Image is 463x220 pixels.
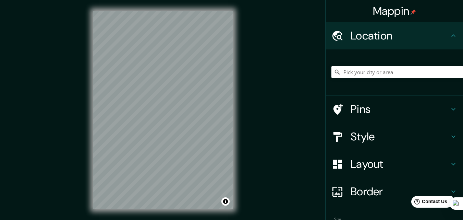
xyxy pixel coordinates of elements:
input: Pick your city or area [331,66,463,78]
h4: Style [351,130,449,143]
canvas: Map [93,11,233,209]
h4: Location [351,29,449,43]
div: Border [326,178,463,205]
img: pin-icon.png [411,9,416,15]
button: Toggle attribution [221,197,230,206]
iframe: Help widget launcher [402,193,455,212]
div: Pins [326,95,463,123]
div: Layout [326,150,463,178]
div: Style [326,123,463,150]
div: Location [326,22,463,49]
h4: Layout [351,157,449,171]
h4: Mappin [373,4,416,18]
h4: Pins [351,102,449,116]
h4: Border [351,185,449,198]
